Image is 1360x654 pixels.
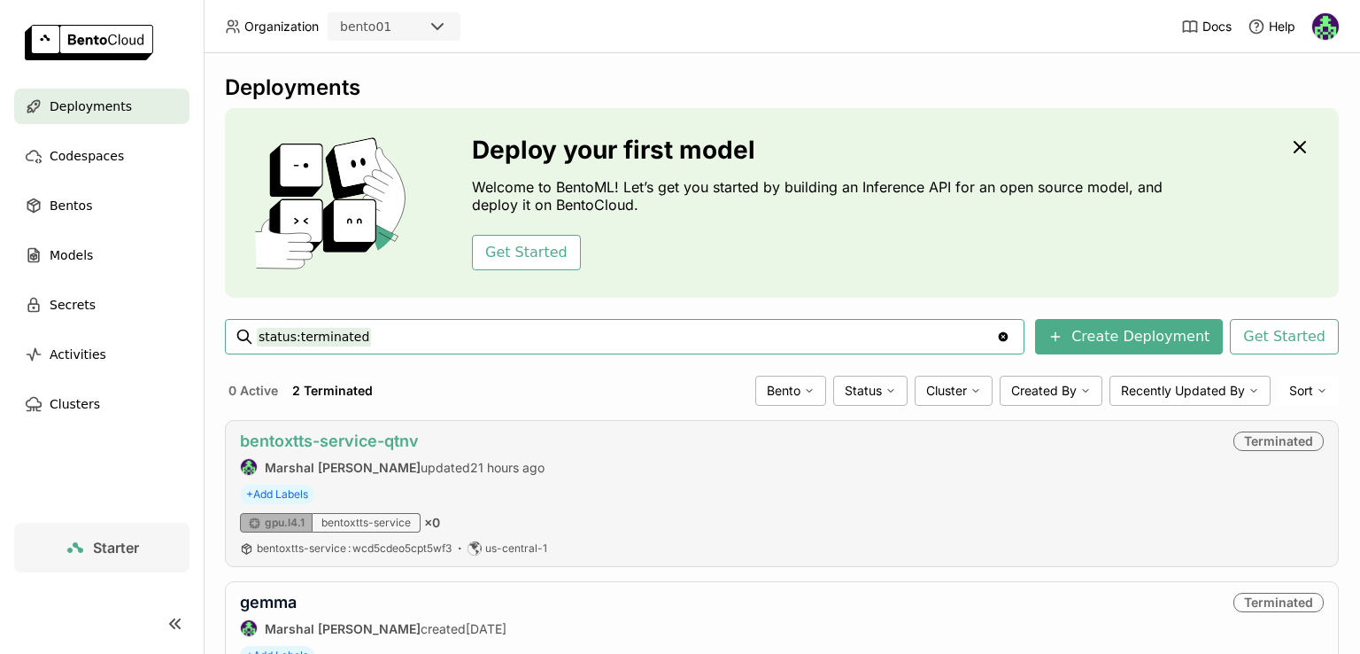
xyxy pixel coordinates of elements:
[767,383,800,399] span: Bento
[1000,376,1102,406] div: Created By
[1230,319,1339,354] button: Get Started
[926,383,967,399] span: Cluster
[1202,19,1232,35] span: Docs
[1011,383,1077,399] span: Created By
[14,89,189,124] a: Deployments
[348,541,351,555] span: :
[755,376,826,406] div: Bento
[257,541,452,555] span: bentoxtts-service wcd5cdeo5cpt5wf3
[1035,319,1223,354] button: Create Deployment
[93,539,139,557] span: Starter
[257,323,996,351] input: Search
[915,376,993,406] div: Cluster
[472,178,1171,214] p: Welcome to BentoML! Let’s get you started by building an Inference API for an open source model, ...
[240,432,419,450] a: bentoxtts-service-qtnv
[1233,432,1324,451] div: Terminated
[472,235,581,270] button: Get Started
[240,458,545,476] div: updated
[485,541,547,556] span: us-central-1
[313,513,421,533] div: bentoxtts-service
[424,515,440,531] span: × 0
[244,19,319,35] span: Organization
[239,136,429,269] img: cover onboarding
[50,96,132,117] span: Deployments
[265,621,421,636] strong: Marshal [PERSON_NAME]
[1289,383,1313,399] span: Sort
[470,460,545,475] span: 21 hours ago
[845,383,882,399] span: Status
[14,237,189,273] a: Models
[14,337,189,372] a: Activities
[1121,383,1245,399] span: Recently Updated By
[50,245,93,266] span: Models
[25,25,153,60] img: logo
[466,621,506,636] span: [DATE]
[240,593,297,611] a: gemma
[340,18,391,35] div: bento01
[50,145,124,167] span: Codespaces
[1181,18,1232,35] a: Docs
[1269,19,1295,35] span: Help
[1248,18,1295,35] div: Help
[265,460,421,475] strong: Marshal [PERSON_NAME]
[393,19,395,36] input: Selected bento01.
[241,620,257,636] img: Marshal AM
[996,330,1010,344] svg: Clear value
[257,541,452,556] a: bentoxtts-service:wcd5cdeo5cpt5wf3
[1233,593,1324,612] div: Terminated
[1278,376,1339,406] div: Sort
[50,195,92,216] span: Bentos
[14,138,189,174] a: Codespaces
[265,516,305,530] span: gpu.l4.1
[14,188,189,223] a: Bentos
[50,344,106,365] span: Activities
[289,379,376,402] button: 2 Terminated
[1109,376,1271,406] div: Recently Updated By
[241,459,257,475] img: Marshal AM
[225,74,1339,101] div: Deployments
[225,379,282,402] button: 0 Active
[472,136,1171,164] h3: Deploy your first model
[14,287,189,323] a: Secrets
[240,485,314,504] span: +Add Labels
[833,376,908,406] div: Status
[240,619,506,637] div: created
[50,393,100,415] span: Clusters
[1312,13,1339,40] img: Marshal AM
[14,523,189,572] a: Starter
[50,294,96,315] span: Secrets
[14,386,189,422] a: Clusters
